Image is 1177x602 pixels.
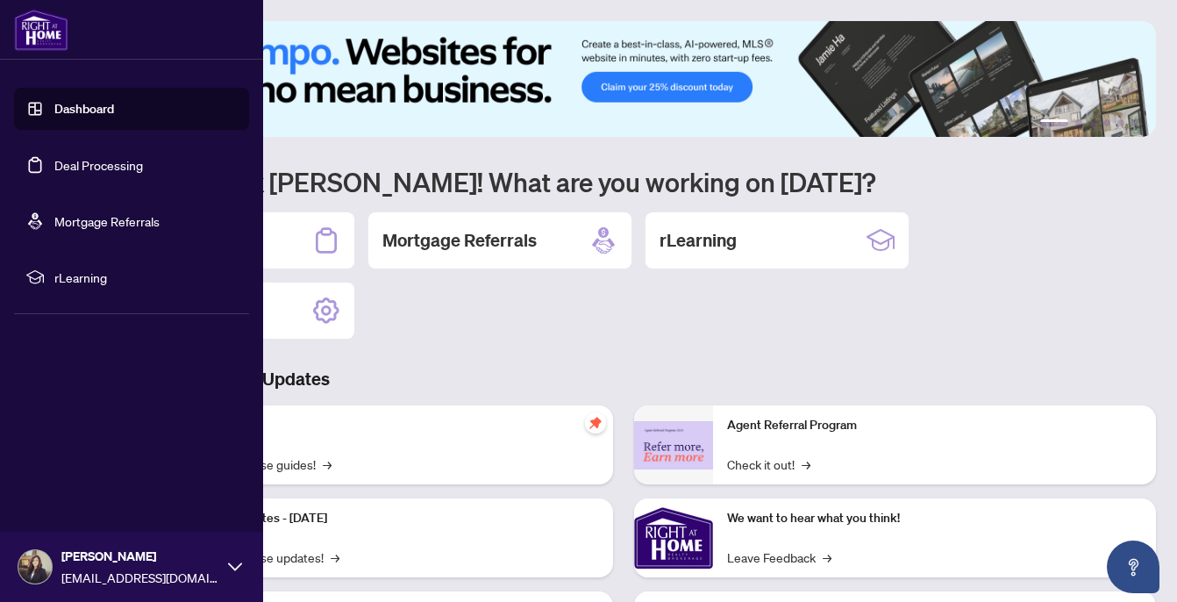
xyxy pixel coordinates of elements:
button: 1 [1040,119,1068,126]
button: 5 [1117,119,1124,126]
span: → [323,455,332,474]
button: 3 [1089,119,1096,126]
span: rLearning [54,268,237,287]
h2: rLearning [660,228,737,253]
a: Dashboard [54,101,114,117]
a: Mortgage Referrals [54,213,160,229]
img: Slide 0 [91,21,1156,137]
a: Deal Processing [54,157,143,173]
span: → [802,455,810,474]
span: [EMAIL_ADDRESS][DOMAIN_NAME] [61,568,219,587]
span: pushpin [585,412,606,434]
span: → [823,548,831,567]
p: Agent Referral Program [727,416,1142,435]
h2: Mortgage Referrals [382,228,537,253]
p: Platform Updates - [DATE] [184,509,599,528]
p: We want to hear what you think! [727,509,1142,528]
button: 4 [1103,119,1110,126]
img: Profile Icon [18,550,52,584]
a: Leave Feedback→ [727,548,831,567]
span: → [331,548,339,567]
a: Check it out!→ [727,455,810,474]
img: Agent Referral Program [634,421,713,469]
img: We want to hear what you think! [634,498,713,577]
button: Open asap [1107,541,1159,593]
p: Self-Help [184,416,599,435]
img: logo [14,9,68,51]
h1: Welcome back [PERSON_NAME]! What are you working on [DATE]? [91,165,1156,198]
button: 2 [1075,119,1082,126]
button: 6 [1131,119,1138,126]
span: [PERSON_NAME] [61,547,219,566]
h3: Brokerage & Industry Updates [91,367,1156,391]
